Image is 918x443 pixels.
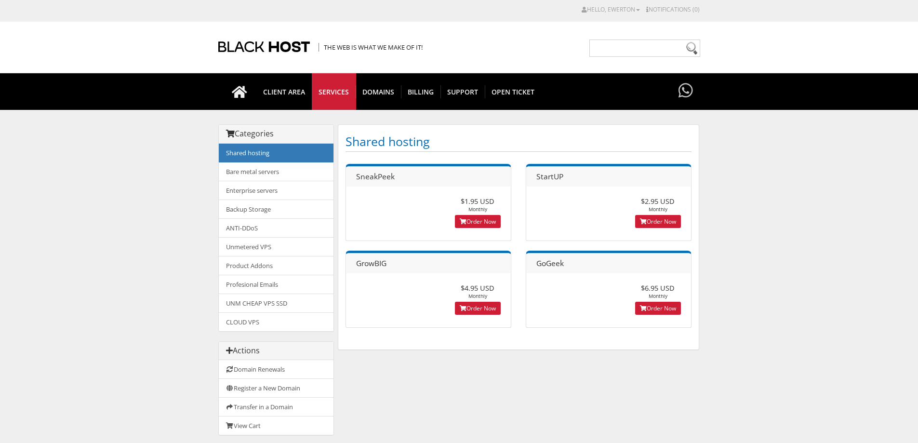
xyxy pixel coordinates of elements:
h1: Shared hosting [346,132,692,152]
a: Notifications (0) [646,5,700,13]
a: Profesional Emails [219,275,333,294]
a: Order Now [635,215,681,228]
span: GrowBIG [356,258,386,268]
a: Have questions? [676,73,695,109]
span: $2.95 USD [641,196,675,206]
span: $4.95 USD [461,283,494,293]
span: StartUP [536,171,563,182]
span: $1.95 USD [461,196,494,206]
a: Order Now [455,215,501,228]
a: Billing [401,73,441,110]
h3: Categories [226,130,326,138]
a: Unmetered VPS [219,237,333,256]
a: Go to homepage [222,73,257,110]
span: Domains [356,85,401,98]
h3: Actions [226,347,326,355]
a: Bare metal servers [219,162,333,181]
input: Need help? [589,40,700,57]
span: $6.95 USD [641,283,675,293]
a: Order Now [455,302,501,315]
a: Shared hosting [219,144,333,162]
a: CLIENT AREA [256,73,312,110]
a: Enterprise servers [219,181,333,200]
a: Transfer in a Domain [219,397,333,416]
a: Domain Renewals [219,360,333,379]
a: Open Ticket [485,73,541,110]
a: Product Addons [219,256,333,275]
div: Monthly [625,283,691,299]
span: The Web is what we make of it! [319,43,423,52]
span: Billing [401,85,441,98]
div: Monthly [625,196,691,213]
div: Monthly [445,196,511,213]
a: CLOUD VPS [219,312,333,331]
div: Monthly [445,283,511,299]
a: Backup Storage [219,200,333,219]
a: Domains [356,73,401,110]
span: SneakPeek [356,171,395,182]
span: Open Ticket [485,85,541,98]
a: Hello, Ewerton [582,5,640,13]
a: Support [440,73,485,110]
a: ANTI-DDoS [219,218,333,238]
a: UNM CHEAP VPS SSD [219,294,333,313]
span: CLIENT AREA [256,85,312,98]
span: SERVICES [312,85,356,98]
a: View Cart [219,416,333,435]
span: GoGeek [536,258,564,268]
a: Order Now [635,302,681,315]
span: Support [440,85,485,98]
a: SERVICES [312,73,356,110]
a: Register a New Domain [219,378,333,398]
